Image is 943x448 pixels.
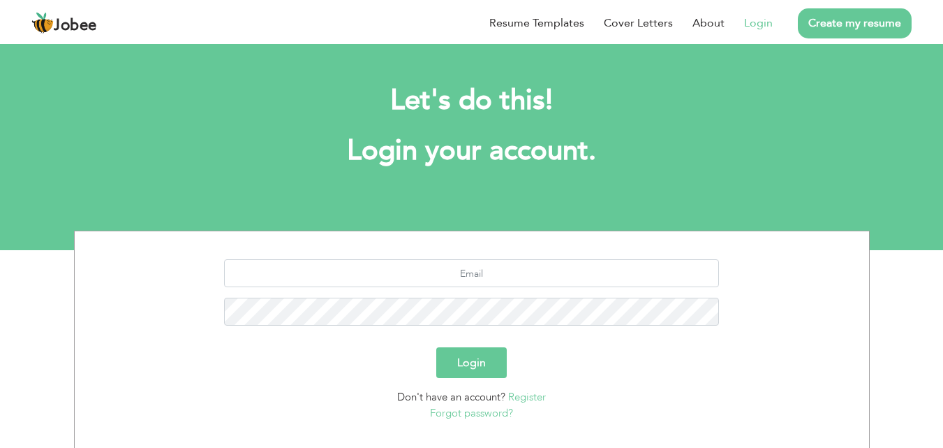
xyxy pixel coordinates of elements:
[436,347,507,378] button: Login
[31,12,97,34] a: Jobee
[744,15,773,31] a: Login
[692,15,725,31] a: About
[95,82,849,119] h2: Let's do this!
[95,133,849,169] h1: Login your account.
[54,18,97,34] span: Jobee
[31,12,54,34] img: jobee.io
[489,15,584,31] a: Resume Templates
[397,390,505,404] span: Don't have an account?
[224,259,719,287] input: Email
[798,8,912,38] a: Create my resume
[508,390,546,404] a: Register
[604,15,673,31] a: Cover Letters
[430,406,513,420] a: Forgot password?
